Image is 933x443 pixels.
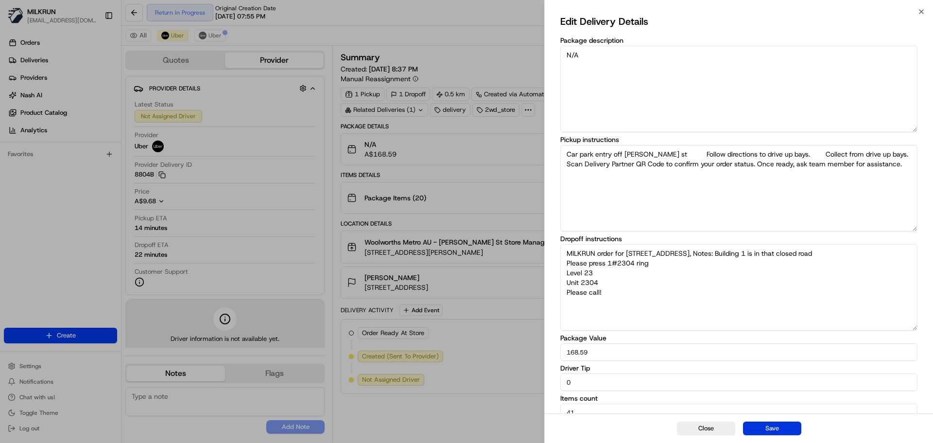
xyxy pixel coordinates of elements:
[560,365,917,372] label: Driver Tip
[560,14,648,29] h2: Edit Delivery Details
[560,145,917,231] textarea: Car park entry off [PERSON_NAME] st Follow directions to drive up bays. Collect from drive up bay...
[560,244,917,331] textarea: MILKRUN order for [STREET_ADDRESS], Notes: Building 1 is in that closed road Please press 1#2304 ...
[560,335,917,341] label: Package Value
[560,37,917,44] label: Package description
[560,343,917,361] input: Enter package value
[560,404,917,421] input: Enter items count
[677,422,735,435] button: Close
[743,422,801,435] button: Save
[560,136,917,143] label: Pickup instructions
[560,235,917,242] label: Dropoff instructions
[560,46,917,132] textarea: N/A
[560,395,917,402] label: Items count
[560,373,917,391] input: Enter package value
